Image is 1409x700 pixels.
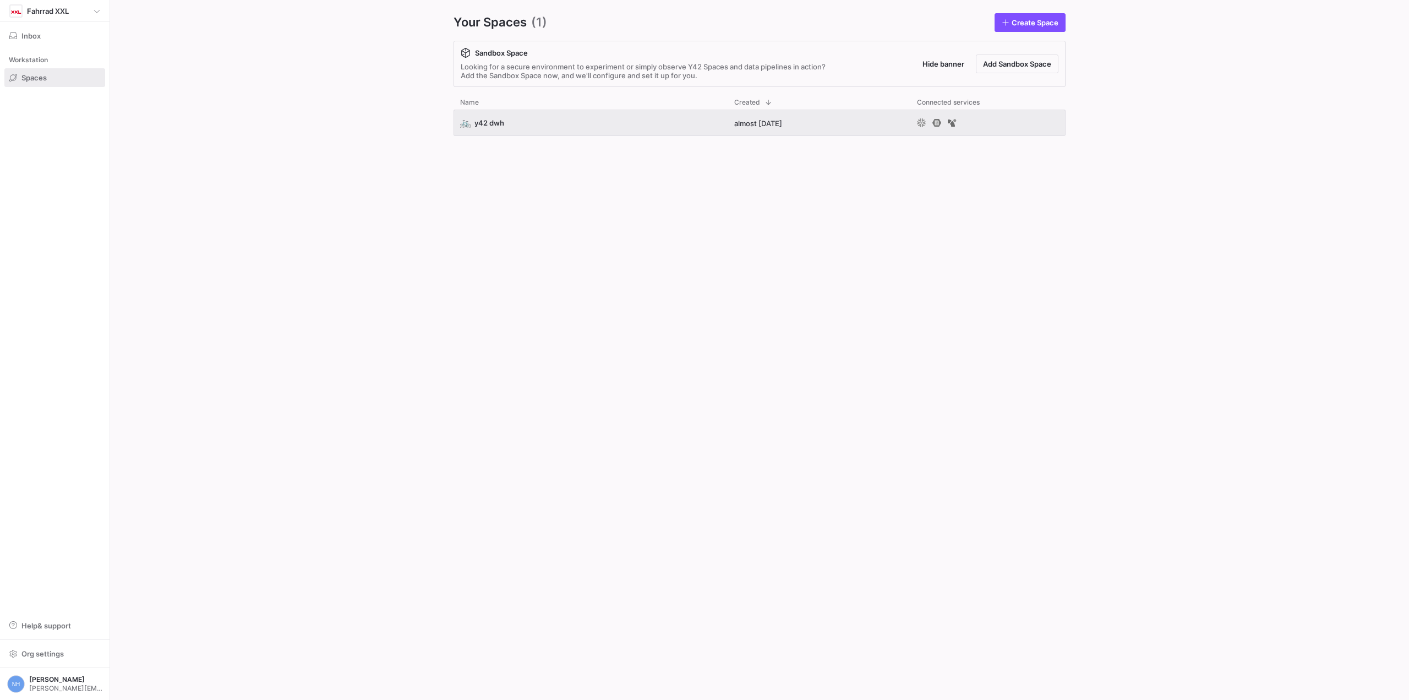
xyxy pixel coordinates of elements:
[21,649,64,658] span: Org settings
[4,26,105,45] button: Inbox
[734,119,782,128] span: almost [DATE]
[29,685,102,692] span: [PERSON_NAME][EMAIL_ADDRESS][DOMAIN_NAME]
[21,31,41,40] span: Inbox
[995,13,1066,32] a: Create Space
[454,110,1066,140] div: Press SPACE to select this row.
[4,616,105,635] button: Help& support
[29,676,102,683] span: [PERSON_NAME]
[21,621,71,630] span: Help & support
[531,13,547,32] span: (1)
[474,118,504,127] span: y42 dwh
[976,55,1058,73] button: Add Sandbox Space
[1012,18,1058,27] span: Create Space
[4,52,105,68] div: Workstation
[734,99,760,106] span: Created
[460,99,479,106] span: Name
[454,13,527,32] span: Your Spaces
[460,118,470,128] span: 🚲
[10,6,21,17] img: https://storage.googleapis.com/y42-prod-data-exchange/images/oGOSqxDdlQtxIPYJfiHrUWhjI5fT83rRj0ID...
[4,68,105,87] a: Spaces
[917,99,980,106] span: Connected services
[475,48,528,57] span: Sandbox Space
[27,7,69,15] span: Fahrrad XXL
[922,59,964,68] span: Hide banner
[461,62,826,80] div: Looking for a secure environment to experiment or simply observe Y42 Spaces and data pipelines in...
[983,59,1051,68] span: Add Sandbox Space
[915,55,971,73] button: Hide banner
[21,73,47,82] span: Spaces
[7,675,25,693] div: NH
[4,650,105,659] a: Org settings
[4,672,105,696] button: NH[PERSON_NAME][PERSON_NAME][EMAIL_ADDRESS][DOMAIN_NAME]
[4,644,105,663] button: Org settings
